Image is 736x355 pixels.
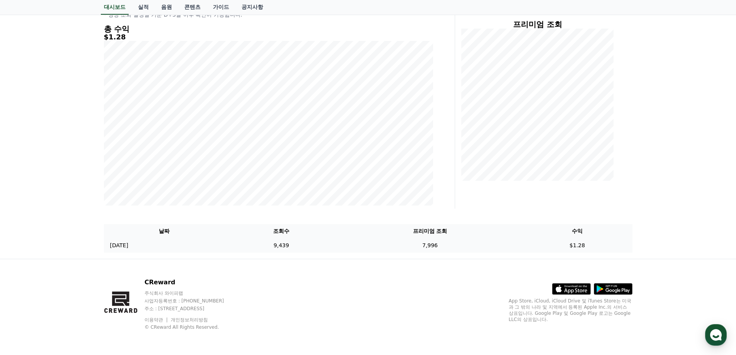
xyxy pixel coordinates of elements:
td: 7,996 [338,238,522,253]
p: 주소 : [STREET_ADDRESS] [144,306,239,312]
p: [DATE] [110,241,128,250]
a: 홈 [2,245,51,264]
p: CReward [144,278,239,287]
th: 조회수 [225,224,338,238]
td: $1.28 [522,238,632,253]
a: 이용약관 [144,317,169,323]
span: 설정 [119,256,129,263]
p: 주식회사 와이피랩 [144,290,239,296]
p: © CReward All Rights Reserved. [144,324,239,330]
a: 개인정보처리방침 [171,317,208,323]
h4: 총 수익 [104,25,433,33]
a: 설정 [100,245,148,264]
th: 날짜 [104,224,225,238]
h4: 프리미엄 조회 [461,20,614,29]
th: 수익 [522,224,632,238]
h5: $1.28 [104,33,433,41]
p: 사업자등록번호 : [PHONE_NUMBER] [144,298,239,304]
span: 홈 [24,256,29,263]
span: 대화 [71,257,80,263]
p: App Store, iCloud, iCloud Drive 및 iTunes Store는 미국과 그 밖의 나라 및 지역에서 등록된 Apple Inc.의 서비스 상표입니다. Goo... [509,298,632,323]
a: 대화 [51,245,100,264]
th: 프리미엄 조회 [338,224,522,238]
td: 9,439 [225,238,338,253]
